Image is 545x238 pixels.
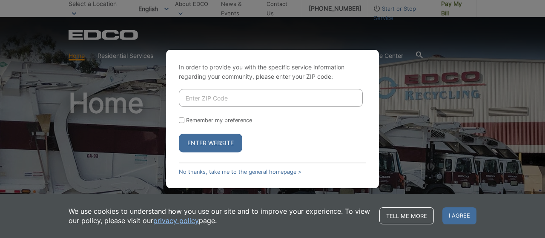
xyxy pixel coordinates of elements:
a: No thanks, take me to the general homepage > [179,169,301,175]
a: Tell me more [379,207,434,224]
button: Enter Website [179,134,242,152]
input: Enter ZIP Code [179,89,363,107]
p: In order to provide you with the specific service information regarding your community, please en... [179,63,366,81]
span: I agree [442,207,476,224]
a: privacy policy [153,216,199,225]
p: We use cookies to understand how you use our site and to improve your experience. To view our pol... [69,206,371,225]
label: Remember my preference [186,117,252,123]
